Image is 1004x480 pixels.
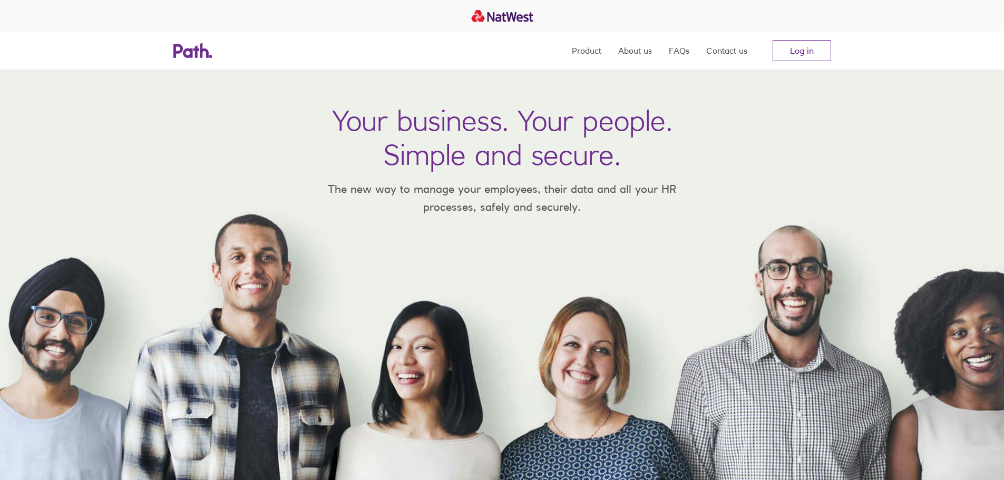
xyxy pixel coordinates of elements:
a: FAQs [669,32,689,70]
p: The new way to manage your employees, their data and all your HR processes, safely and securely. [313,180,692,215]
a: Contact us [706,32,747,70]
a: About us [618,32,652,70]
a: Product [572,32,601,70]
a: Log in [773,40,831,61]
h1: Your business. Your people. Simple and secure. [332,103,672,172]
